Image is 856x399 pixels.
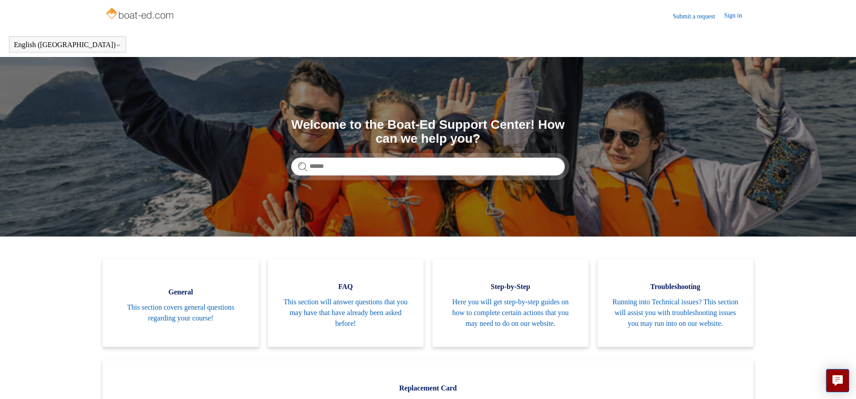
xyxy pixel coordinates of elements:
a: Submit a request [673,12,724,21]
span: FAQ [281,281,411,292]
button: English ([GEOGRAPHIC_DATA]) [14,41,121,49]
span: Troubleshooting [611,281,740,292]
span: Replacement Card [116,383,740,394]
span: This section will answer questions that you may have that have already been asked before! [281,297,411,329]
span: This section covers general questions regarding your course! [116,302,245,324]
span: General [116,287,245,298]
a: General This section covers general questions regarding your course! [103,259,259,347]
img: Boat-Ed Help Center home page [105,5,176,23]
span: Step-by-Step [446,281,575,292]
a: FAQ This section will answer questions that you may have that have already been asked before! [268,259,424,347]
button: Live chat [826,369,849,392]
input: Search [291,158,565,175]
span: Here you will get step-by-step guides on how to complete certain actions that you may need to do ... [446,297,575,329]
h1: Welcome to the Boat-Ed Support Center! How can we help you? [291,118,565,146]
a: Sign in [724,11,751,22]
a: Step-by-Step Here you will get step-by-step guides on how to complete certain actions that you ma... [432,259,589,347]
span: Running into Technical issues? This section will assist you with troubleshooting issues you may r... [611,297,740,329]
a: Troubleshooting Running into Technical issues? This section will assist you with troubleshooting ... [598,259,754,347]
